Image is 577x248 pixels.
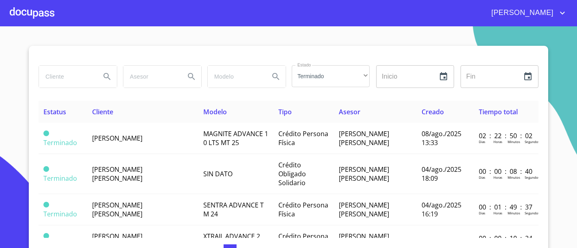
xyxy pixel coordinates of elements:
span: 08/ago./2025 13:33 [422,129,461,147]
p: Dias [479,175,485,180]
p: Segundos [525,211,540,215]
span: [PERSON_NAME] [PERSON_NAME] [339,129,389,147]
span: Estatus [43,107,66,116]
span: [PERSON_NAME] [485,6,558,19]
span: Terminado [43,166,49,172]
span: Terminado [43,174,77,183]
p: Minutos [508,175,520,180]
input: search [123,66,179,88]
p: Dias [479,211,485,215]
button: Search [182,67,201,86]
p: 00 : 00 : 10 : 24 [479,234,534,243]
span: Asesor [339,107,360,116]
input: search [208,66,263,88]
p: Minutos [508,139,520,144]
p: Minutos [508,211,520,215]
span: Terminado [43,210,77,218]
span: [DATE] 17:02 [422,236,460,245]
span: MAGNITE ADVANCE 1 0 LTS MT 25 [203,129,268,147]
span: Terminado [43,233,49,239]
span: Crédito Persona Física [278,129,328,147]
span: 04/ago./2025 18:09 [422,165,461,183]
input: search [39,66,94,88]
p: 00 : 00 : 08 : 40 [479,167,534,176]
span: [PERSON_NAME] [PERSON_NAME] [339,165,389,183]
span: Creado [422,107,444,116]
span: [PERSON_NAME] [PERSON_NAME] [92,165,142,183]
span: [PERSON_NAME] [PERSON_NAME] [339,201,389,218]
div: Terminado [292,65,370,87]
button: account of current user [485,6,567,19]
span: SIN DATO [203,169,233,178]
p: Horas [493,139,502,144]
span: Terminado [43,130,49,136]
span: Cliente [92,107,113,116]
p: Horas [493,175,502,180]
p: Horas [493,211,502,215]
span: [PERSON_NAME] [PERSON_NAME] [92,201,142,218]
span: Crédito Persona Física [278,201,328,218]
span: Crédito Obligado Solidario [278,160,306,187]
span: [PERSON_NAME] [92,134,142,143]
p: Dias [479,139,485,144]
p: Segundos [525,139,540,144]
p: 00 : 01 : 49 : 37 [479,203,534,212]
p: 02 : 22 : 50 : 02 [479,131,534,140]
button: Search [266,67,286,86]
span: Tipo [278,107,292,116]
p: Segundos [525,175,540,180]
button: Search [97,67,117,86]
span: Tiempo total [479,107,518,116]
span: Terminado [43,138,77,147]
span: 04/ago./2025 16:19 [422,201,461,218]
span: Terminado [43,202,49,207]
span: SENTRA ADVANCE T M 24 [203,201,264,218]
span: Modelo [203,107,227,116]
